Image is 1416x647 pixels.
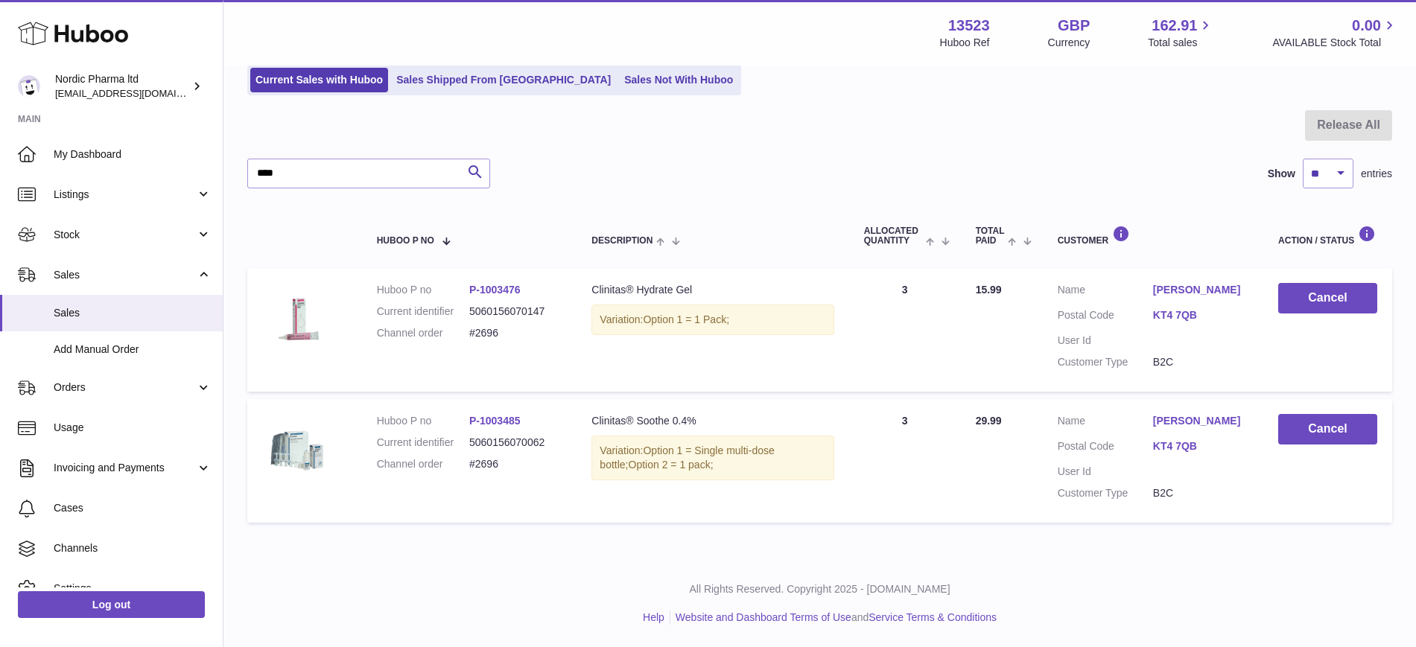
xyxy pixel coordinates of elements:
[54,188,196,202] span: Listings
[377,436,469,450] dt: Current identifier
[55,72,189,101] div: Nordic Pharma ltd
[591,236,653,246] span: Description
[469,457,562,471] dd: #2696
[1148,16,1214,50] a: 162.91 Total sales
[1058,308,1153,326] dt: Postal Code
[18,75,40,98] img: internalAdmin-13523@internal.huboo.com
[1153,283,1248,297] a: [PERSON_NAME]
[940,36,990,50] div: Huboo Ref
[629,459,714,471] span: Option 2 = 1 pack;
[469,326,562,340] dd: #2696
[1278,226,1377,246] div: Action / Status
[54,268,196,282] span: Sales
[469,436,562,450] dd: 5060156070062
[591,283,834,297] div: Clinitas® Hydrate Gel
[1058,226,1248,246] div: Customer
[1278,283,1377,313] button: Cancel
[1272,36,1398,50] span: AVAILABLE Stock Total
[1153,414,1248,428] a: [PERSON_NAME]
[54,581,212,596] span: Settings
[600,444,774,471] span: Option 1 = Single multi-dose bottle;
[54,306,212,320] span: Sales
[262,283,337,357] img: 1_f13aeef1-7825-42c4-bd96-546fc26b9c19.png
[18,591,205,618] a: Log out
[1361,167,1392,181] span: entries
[1058,16,1090,36] strong: GBP
[250,68,388,92] a: Current Sales with Huboo
[1058,334,1153,348] dt: User Id
[54,421,212,435] span: Usage
[54,147,212,162] span: My Dashboard
[377,414,469,428] dt: Huboo P no
[1058,355,1153,369] dt: Customer Type
[1153,439,1248,453] a: KT4 7QB
[1352,16,1381,36] span: 0.00
[643,313,729,325] span: Option 1 = 1 Pack;
[1058,486,1153,500] dt: Customer Type
[869,611,997,623] a: Service Terms & Conditions
[469,415,521,427] a: P-1003485
[591,305,834,335] div: Variation:
[849,268,961,392] td: 3
[1268,167,1295,181] label: Show
[377,283,469,297] dt: Huboo P no
[591,436,834,480] div: Variation:
[377,457,469,471] dt: Channel order
[54,461,196,475] span: Invoicing and Payments
[948,16,990,36] strong: 13523
[54,342,212,357] span: Add Manual Order
[1058,283,1153,301] dt: Name
[849,399,961,523] td: 3
[262,414,337,488] img: 2_6c148ce2-9555-4dcb-a520-678b12be0df6.png
[676,611,851,623] a: Website and Dashboard Terms of Use
[1058,414,1153,432] dt: Name
[469,284,521,296] a: P-1003476
[619,68,738,92] a: Sales Not With Huboo
[1153,355,1248,369] dd: B2C
[391,68,616,92] a: Sales Shipped From [GEOGRAPHIC_DATA]
[377,236,434,246] span: Huboo P no
[377,305,469,319] dt: Current identifier
[1278,414,1377,444] button: Cancel
[54,380,196,395] span: Orders
[1153,486,1248,500] dd: B2C
[1058,439,1153,457] dt: Postal Code
[1272,16,1398,50] a: 0.00 AVAILABLE Stock Total
[643,611,664,623] a: Help
[54,228,196,242] span: Stock
[864,226,923,246] span: ALLOCATED Quantity
[469,305,562,319] dd: 5060156070147
[1148,36,1214,50] span: Total sales
[54,501,212,515] span: Cases
[55,87,219,99] span: [EMAIL_ADDRESS][DOMAIN_NAME]
[591,414,834,428] div: Clinitas® Soothe 0.4%
[235,582,1404,596] p: All Rights Reserved. Copyright 2025 - [DOMAIN_NAME]
[976,415,1002,427] span: 29.99
[670,611,997,625] li: and
[377,326,469,340] dt: Channel order
[1153,308,1248,322] a: KT4 7QB
[1048,36,1090,50] div: Currency
[54,541,212,555] span: Channels
[976,284,1002,296] span: 15.99
[1058,465,1153,479] dt: User Id
[1152,16,1197,36] span: 162.91
[976,226,1005,246] span: Total paid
